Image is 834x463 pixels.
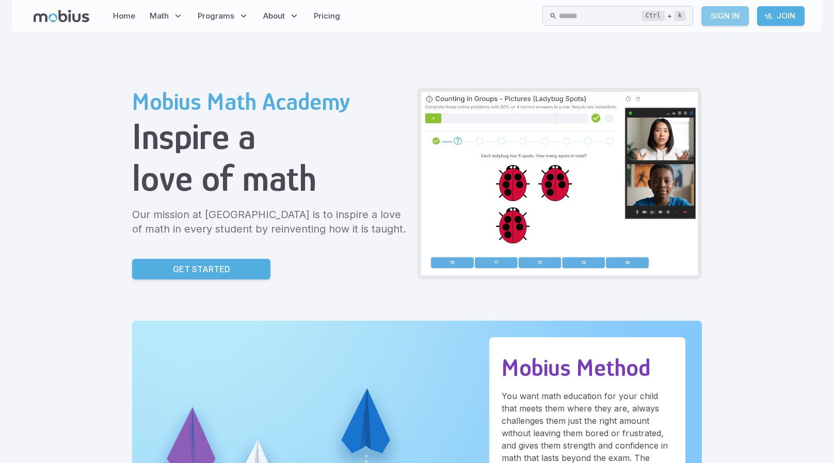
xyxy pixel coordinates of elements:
[173,263,230,275] p: Get Started
[701,6,749,26] a: Sign In
[110,4,138,28] a: Home
[263,10,285,22] span: About
[311,4,343,28] a: Pricing
[641,11,665,21] kbd: Ctrl
[132,115,409,157] h1: Inspire a
[132,157,409,199] h1: love of math
[132,88,409,115] h2: Mobius Math Academy
[150,10,169,22] span: Math
[132,207,409,236] p: Our mission at [GEOGRAPHIC_DATA] is to inspire a love of math in every student by reinventing how...
[757,6,805,26] a: Join
[132,259,270,279] a: Get Started
[198,10,234,22] span: Programs
[641,10,686,22] div: +
[421,92,698,275] img: Grade 2 Class
[674,11,686,21] kbd: k
[502,354,673,382] h2: Mobius Method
